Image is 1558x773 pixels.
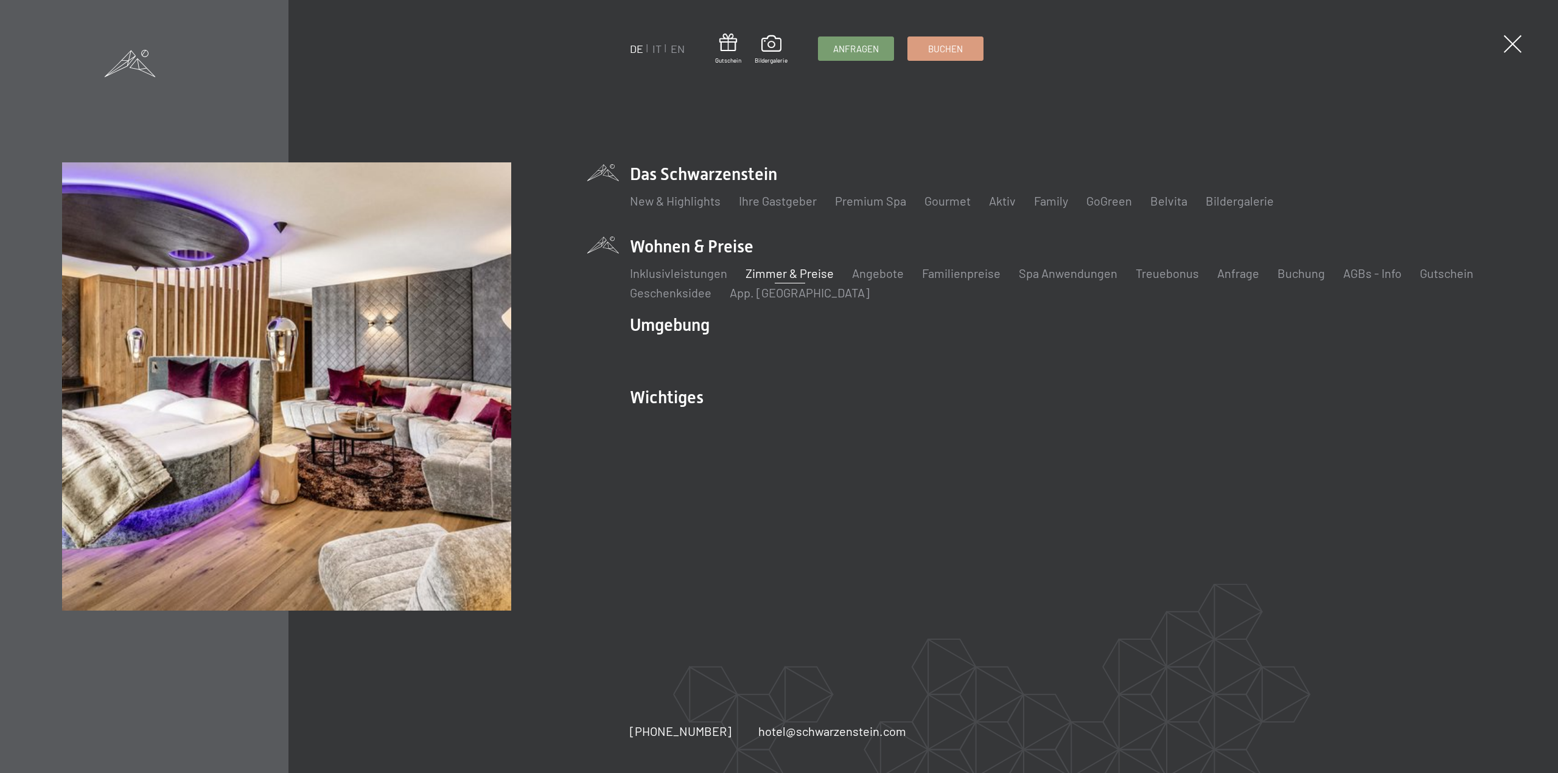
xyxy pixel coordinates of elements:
a: Inklusivleistungen [630,266,727,280]
a: Gourmet [924,193,971,208]
span: [PHONE_NUMBER] [630,724,732,738]
a: Family [1034,193,1068,208]
a: AGBs - Info [1343,266,1402,280]
span: Bildergalerie [755,56,788,64]
a: Angebote [852,266,904,280]
a: EN [671,42,685,55]
a: Buchung [1277,266,1325,280]
a: Gutschein [715,33,741,64]
a: Buchen [908,37,983,60]
a: GoGreen [1086,193,1132,208]
a: Aktiv [989,193,1016,208]
a: Premium Spa [835,193,906,208]
a: Anfragen [819,37,893,60]
span: Gutschein [715,56,741,64]
a: Belvita [1150,193,1187,208]
a: App. [GEOGRAPHIC_DATA] [730,285,870,300]
a: Treuebonus [1136,266,1199,280]
img: Wellnesshotel Südtirol SCHWARZENSTEIN - Wellnessurlaub in den Alpen [62,162,511,611]
a: Ihre Gastgeber [739,193,817,208]
a: Geschenksidee [630,285,711,300]
a: DE [630,42,643,55]
span: Buchen [928,43,963,55]
a: [PHONE_NUMBER] [630,723,732,740]
a: hotel@schwarzenstein.com [758,723,906,740]
a: Bildergalerie [755,35,788,64]
a: Spa Anwendungen [1019,266,1117,280]
a: IT [652,42,662,55]
a: Gutschein [1420,266,1473,280]
a: Bildergalerie [1206,193,1274,208]
a: Familienpreise [922,266,1001,280]
span: Anfragen [833,43,879,55]
a: New & Highlights [630,193,721,208]
a: Zimmer & Preise [746,266,834,280]
a: Anfrage [1217,266,1259,280]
